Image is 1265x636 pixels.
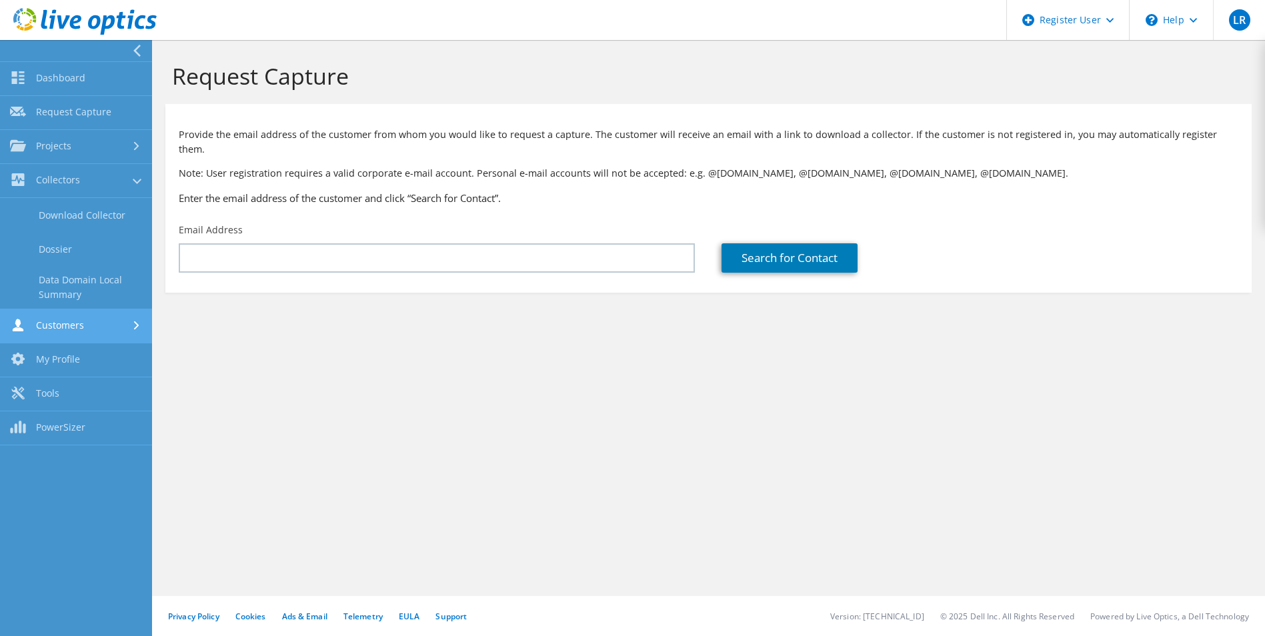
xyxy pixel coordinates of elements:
label: Email Address [179,223,243,237]
a: EULA [399,611,419,622]
a: Cookies [235,611,266,622]
li: Powered by Live Optics, a Dell Technology [1090,611,1249,622]
a: Privacy Policy [168,611,219,622]
a: Support [435,611,467,622]
a: Search for Contact [722,243,858,273]
svg: \n [1146,14,1158,26]
p: Note: User registration requires a valid corporate e-mail account. Personal e-mail accounts will ... [179,166,1238,181]
h1: Request Capture [172,62,1238,90]
span: LR [1229,9,1250,31]
li: © 2025 Dell Inc. All Rights Reserved [940,611,1074,622]
li: Version: [TECHNICAL_ID] [830,611,924,622]
a: Ads & Email [282,611,327,622]
a: Telemetry [343,611,383,622]
h3: Enter the email address of the customer and click “Search for Contact”. [179,191,1238,205]
p: Provide the email address of the customer from whom you would like to request a capture. The cust... [179,127,1238,157]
